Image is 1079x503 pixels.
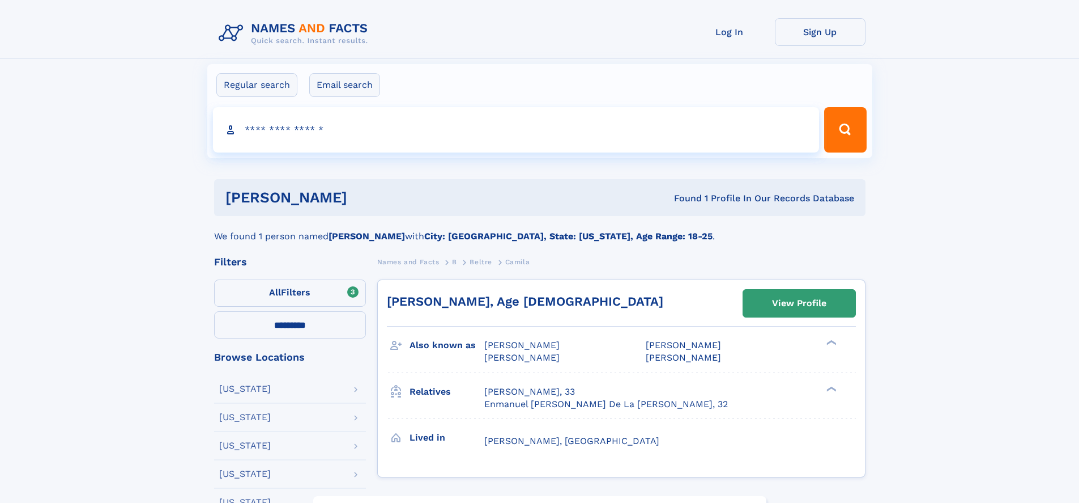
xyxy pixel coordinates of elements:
[824,107,866,153] button: Search Button
[410,382,484,401] h3: Relatives
[452,255,457,269] a: B
[646,340,721,350] span: [PERSON_NAME]
[214,18,377,49] img: Logo Names and Facts
[219,470,271,479] div: [US_STATE]
[646,352,721,363] span: [PERSON_NAME]
[387,294,663,308] a: [PERSON_NAME], Age [DEMOGRAPHIC_DATA]
[424,231,713,242] b: City: [GEOGRAPHIC_DATA], State: [US_STATE], Age Range: 18-25
[505,258,530,266] span: Camila
[484,352,560,363] span: [PERSON_NAME]
[269,287,281,298] span: All
[219,384,271,394] div: [US_STATE]
[743,290,855,317] a: View Profile
[470,258,492,266] span: Beltre
[216,73,297,97] label: Regular search
[329,231,405,242] b: [PERSON_NAME]
[824,385,837,392] div: ❯
[219,441,271,450] div: [US_STATE]
[377,255,440,269] a: Names and Facts
[214,257,366,267] div: Filters
[452,258,457,266] span: B
[824,339,837,346] div: ❯
[410,336,484,355] h3: Also known as
[772,290,826,316] div: View Profile
[213,107,820,153] input: search input
[214,280,366,307] label: Filters
[775,18,865,46] a: Sign Up
[309,73,380,97] label: Email search
[219,413,271,422] div: [US_STATE]
[510,192,854,205] div: Found 1 Profile In Our Records Database
[410,428,484,447] h3: Lived in
[684,18,775,46] a: Log In
[225,191,511,205] h1: [PERSON_NAME]
[484,340,560,350] span: [PERSON_NAME]
[214,352,366,362] div: Browse Locations
[484,436,659,446] span: [PERSON_NAME], [GEOGRAPHIC_DATA]
[484,386,575,398] a: [PERSON_NAME], 33
[470,255,492,269] a: Beltre
[214,216,865,243] div: We found 1 person named with .
[484,398,728,411] a: Enmanuel [PERSON_NAME] De La [PERSON_NAME], 32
